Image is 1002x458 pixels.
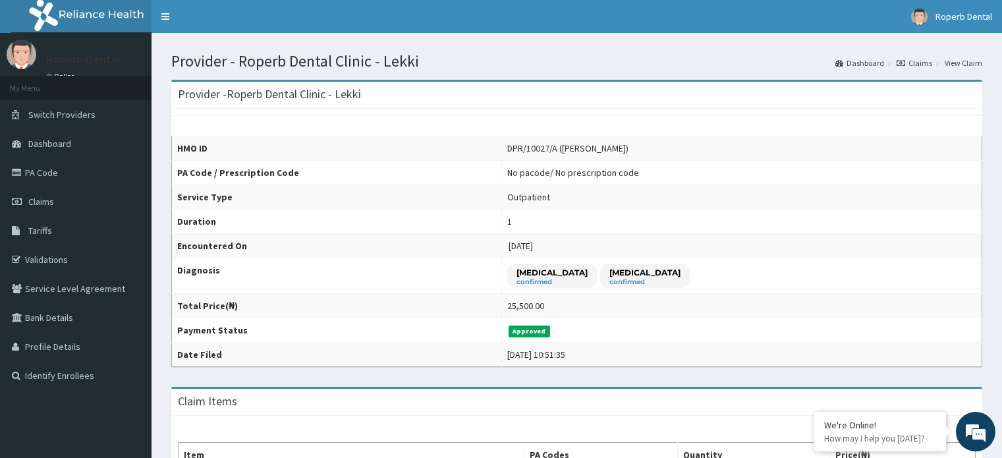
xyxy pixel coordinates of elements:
p: How may I help you today? [824,433,936,444]
div: 25,500.00 [507,299,544,312]
p: Roperb Dental [46,53,121,65]
span: Tariffs [28,225,52,237]
th: Total Price(₦) [172,294,502,318]
span: Switch Providers [28,109,96,121]
p: [MEDICAL_DATA] [516,267,588,278]
span: Dashboard [28,138,71,150]
th: Payment Status [172,318,502,343]
a: Claims [897,57,932,69]
h3: Claim Items [178,395,237,407]
div: No pacode / No prescription code [507,166,639,179]
th: Diagnosis [172,258,502,294]
div: DPR/10027/A ([PERSON_NAME]) [507,142,628,155]
a: Dashboard [835,57,884,69]
small: confirmed [516,279,588,285]
h1: Provider - Roperb Dental Clinic - Lekki [171,53,982,70]
th: Duration [172,210,502,234]
th: Service Type [172,185,502,210]
div: Outpatient [507,190,550,204]
a: View Claim [945,57,982,69]
div: [DATE] 10:51:35 [507,348,565,361]
th: Date Filed [172,343,502,367]
span: [DATE] [509,240,533,252]
p: [MEDICAL_DATA] [609,267,681,278]
span: Approved [509,326,550,337]
th: HMO ID [172,136,502,161]
span: Roperb Dental [935,11,992,22]
img: User Image [911,9,928,25]
a: Online [46,72,78,81]
th: PA Code / Prescription Code [172,161,502,185]
h3: Provider - Roperb Dental Clinic - Lekki [178,88,361,100]
div: 1 [507,215,512,228]
th: Encountered On [172,234,502,258]
div: We're Online! [824,419,936,431]
small: confirmed [609,279,681,285]
span: Claims [28,196,54,208]
img: User Image [7,40,36,69]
